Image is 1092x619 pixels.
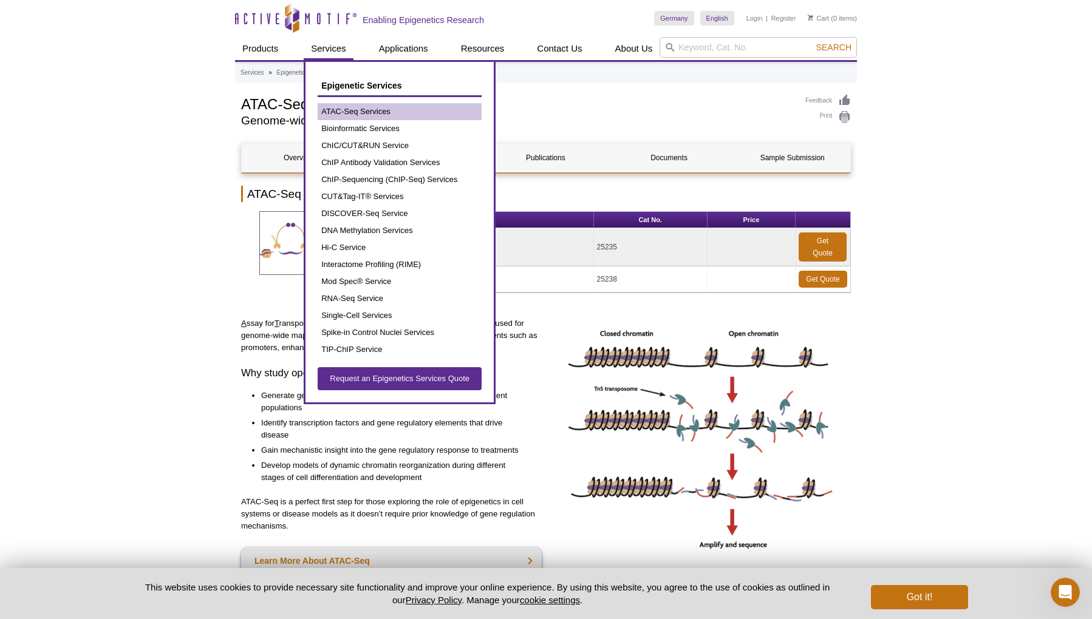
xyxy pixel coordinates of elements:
span: Epigenetic Services [321,81,401,90]
u: T [275,319,279,328]
a: Get Quote [799,232,847,262]
a: Epigenetic Services [318,74,482,97]
a: ATAC-Seq Services [318,103,482,120]
a: Privacy Policy [406,595,462,605]
li: Gain mechanistic insight into the gene regulatory response to treatments [261,444,530,456]
a: Epigenetic Services [276,67,330,78]
a: Login [746,14,763,22]
a: RNA-Seq Service [318,290,482,307]
a: Learn More About ATAC-Seq [241,547,542,574]
li: Identify transcription factors and gene regulatory elements that drive disease [261,417,530,441]
a: Sample Submission [735,143,850,172]
a: Register [771,14,796,22]
th: Cat No. [594,212,708,228]
a: Hi-C Service [318,239,482,256]
a: TIP-ChIP Service [318,341,482,358]
a: Bioinformatic Services [318,120,482,137]
a: Mod Spec® Service [318,273,482,290]
h1: ATAC-Seq Service [241,94,793,112]
td: 25238 [594,266,708,293]
a: Spike-in Control Nuclei Services [318,324,482,341]
h2: Genome-wide profiles of open chromatin [241,115,793,126]
p: ssay for ransposase ccessible hromatin Sequencing (ATAC-Seq) is used for genome-wide mapping of o... [241,317,542,354]
a: Single-Cell Services [318,307,482,324]
p: This website uses cookies to provide necessary site functionality and improve your online experie... [124,581,851,606]
a: Resources [454,37,512,60]
h2: Enabling Epigenetics Research [363,15,484,25]
a: DNA Methylation Services [318,222,482,239]
a: Services [241,67,264,78]
a: About Us [608,37,660,60]
li: Generate genome-wide open chromatin signatures in different patient populations [261,390,530,414]
a: Request an Epigenetics Services Quote [318,367,482,390]
a: Publications [488,143,602,172]
li: » [268,69,272,76]
h3: Why study open chromatin? [241,366,542,381]
li: Develop models of dynamic chromatin reorganization during different stages of cell differentiatio... [261,459,530,484]
h2: ATAC-Seq Services Overview [241,186,851,202]
td: 25235 [594,228,708,266]
u: A [241,319,247,328]
input: Keyword, Cat. No. [660,37,857,58]
a: CUT&Tag-IT® Services [318,188,482,205]
span: Search [816,42,851,52]
a: Documents [612,143,726,172]
a: ChIC/CUT&RUN Service [318,137,482,154]
img: Your Cart [808,15,813,21]
a: Contact Us [530,37,589,60]
th: Price [708,212,796,228]
a: Print [805,110,851,124]
a: ChIP-Sequencing (ChIP-Seq) Services [318,171,482,188]
a: Applications [372,37,435,60]
button: Got it! [871,585,968,609]
li: | [766,11,768,25]
button: cookie settings [520,595,580,605]
a: Products [235,37,285,60]
a: Feedback [805,94,851,107]
a: ChIP Antibody Validation Services [318,154,482,171]
li: (0 items) [808,11,857,25]
a: DISCOVER-Seq Service [318,205,482,222]
p: ATAC-Seq is a perfect first step for those exploring the role of epigenetics in cell systems or d... [241,496,542,532]
a: Services [304,37,353,60]
a: Overview [242,143,356,172]
img: ATAC-Seq image [564,317,838,553]
iframe: Intercom live chat [1051,578,1080,607]
a: Get Quote [799,271,847,288]
a: Interactome Profiling (RIME) [318,256,482,273]
a: Cart [808,14,829,22]
button: Search [813,42,855,53]
a: Germany [654,11,694,25]
img: ATAC-SeqServices [259,211,323,275]
a: English [700,11,734,25]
